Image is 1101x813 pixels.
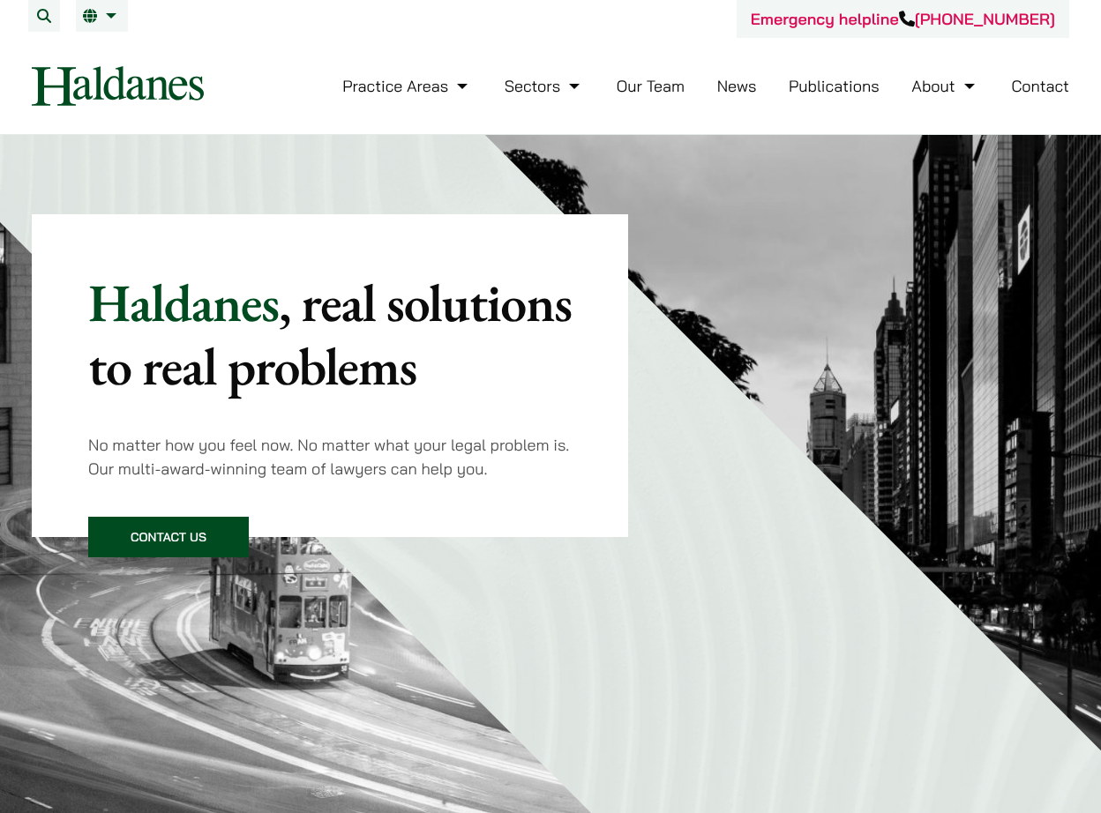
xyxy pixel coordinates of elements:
[717,76,757,96] a: News
[751,9,1055,29] a: Emergency helpline[PHONE_NUMBER]
[617,76,685,96] a: Our Team
[88,271,572,398] p: Haldanes
[32,66,204,106] img: Logo of Haldanes
[505,76,584,96] a: Sectors
[88,268,572,400] mark: , real solutions to real problems
[88,517,249,557] a: Contact Us
[1011,76,1069,96] a: Contact
[789,76,880,96] a: Publications
[342,76,472,96] a: Practice Areas
[88,433,572,481] p: No matter how you feel now. No matter what your legal problem is. Our multi-award-winning team of...
[911,76,978,96] a: About
[83,9,121,23] a: EN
